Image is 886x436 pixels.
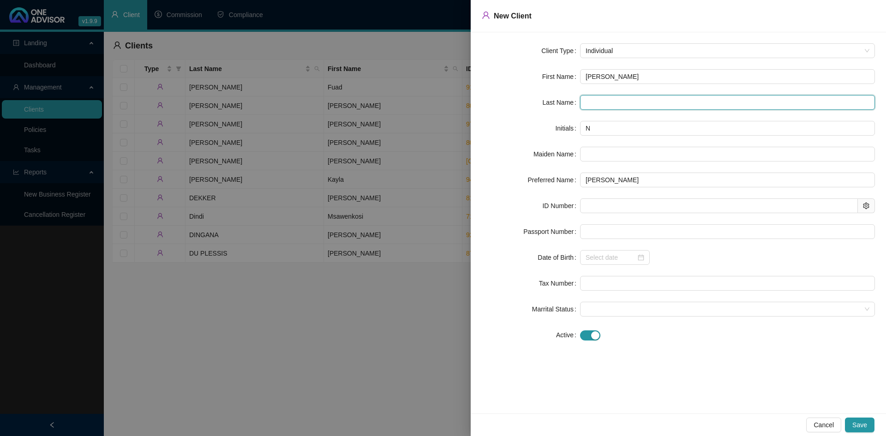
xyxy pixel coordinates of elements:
[542,69,580,84] label: First Name
[586,44,869,58] span: Individual
[494,12,532,20] span: New Client
[542,198,580,213] label: ID Number
[556,328,580,342] label: Active
[542,95,580,110] label: Last Name
[586,252,636,263] input: Select date
[533,147,580,161] label: Maiden Name
[528,173,580,187] label: Preferred Name
[538,250,580,265] label: Date of Birth
[482,11,490,19] span: user
[852,420,867,430] span: Save
[806,418,841,432] button: Cancel
[539,276,580,291] label: Tax Number
[814,420,834,430] span: Cancel
[845,418,874,432] button: Save
[532,302,580,317] label: Marrital Status
[541,43,580,58] label: Client Type
[863,203,869,209] span: setting
[523,224,580,239] label: Passport Number
[555,121,580,136] label: Initials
